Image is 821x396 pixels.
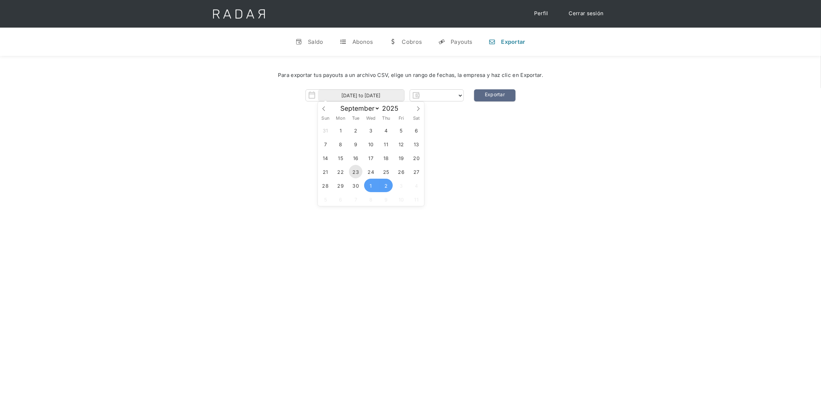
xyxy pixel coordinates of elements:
[489,38,495,45] div: n
[337,104,380,113] select: Month
[379,165,393,178] span: September 25, 2025
[349,151,362,165] span: September 16, 2025
[402,38,422,45] div: Cobros
[319,137,332,151] span: September 7, 2025
[394,165,408,178] span: September 26, 2025
[394,151,408,165] span: September 19, 2025
[319,151,332,165] span: September 14, 2025
[364,123,378,137] span: September 3, 2025
[474,89,515,101] a: Exportar
[380,105,405,112] input: Year
[308,38,323,45] div: Saldo
[319,123,332,137] span: August 31, 2025
[364,137,378,151] span: September 10, 2025
[451,38,472,45] div: Payouts
[394,179,408,192] span: October 3, 2025
[562,7,611,20] a: Cerrar sesión
[379,137,393,151] span: September 11, 2025
[333,116,348,121] span: Mon
[349,137,362,151] span: September 9, 2025
[349,192,362,206] span: October 7, 2025
[379,192,393,206] span: October 9, 2025
[364,192,378,206] span: October 8, 2025
[364,151,378,165] span: September 17, 2025
[363,116,379,121] span: Wed
[438,38,445,45] div: y
[410,151,423,165] span: September 20, 2025
[379,116,394,121] span: Thu
[409,116,424,121] span: Sat
[306,89,464,101] form: Form
[319,165,332,178] span: September 21, 2025
[334,192,347,206] span: October 6, 2025
[352,38,373,45] div: Abonos
[527,7,555,20] a: Perfil
[364,165,378,178] span: September 24, 2025
[410,137,423,151] span: September 13, 2025
[296,38,302,45] div: v
[410,192,423,206] span: October 11, 2025
[334,123,347,137] span: September 1, 2025
[349,179,362,192] span: September 30, 2025
[334,165,347,178] span: September 22, 2025
[394,137,408,151] span: September 12, 2025
[319,192,332,206] span: October 5, 2025
[334,179,347,192] span: September 29, 2025
[389,38,396,45] div: w
[340,38,347,45] div: t
[379,123,393,137] span: September 4, 2025
[319,179,332,192] span: September 28, 2025
[379,179,393,192] span: October 2, 2025
[410,179,423,192] span: October 4, 2025
[21,71,800,79] div: Para exportar tus payouts a un archivo CSV, elige un rango de fechas, la empresa y haz clic en Ex...
[349,165,362,178] span: September 23, 2025
[348,116,363,121] span: Tue
[334,151,347,165] span: September 15, 2025
[334,137,347,151] span: September 8, 2025
[318,116,333,121] span: Sun
[501,38,525,45] div: Exportar
[379,151,393,165] span: September 18, 2025
[349,123,362,137] span: September 2, 2025
[394,116,409,121] span: Fri
[394,123,408,137] span: September 5, 2025
[364,179,378,192] span: October 1, 2025
[410,123,423,137] span: September 6, 2025
[410,165,423,178] span: September 27, 2025
[394,192,408,206] span: October 10, 2025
